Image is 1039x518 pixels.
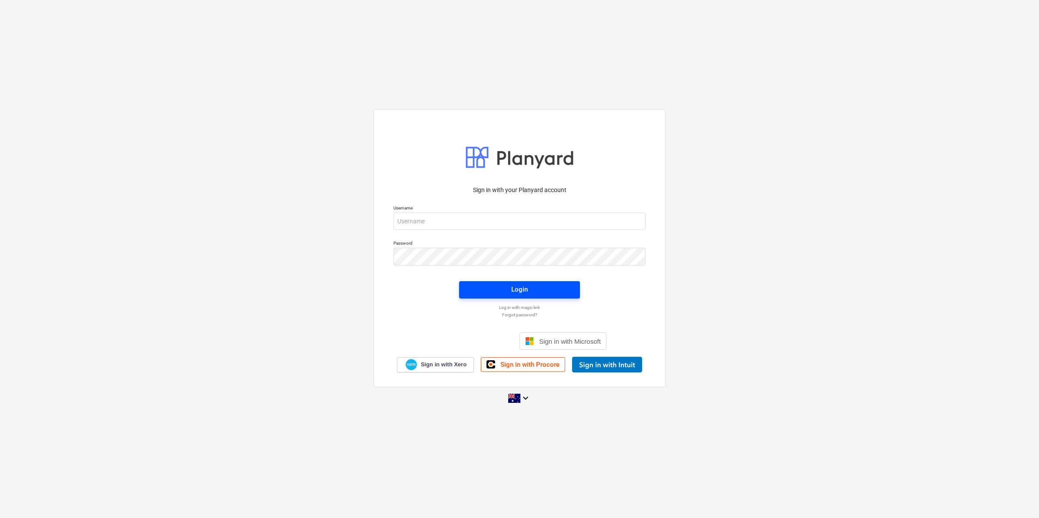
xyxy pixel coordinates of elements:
p: Username [393,205,646,213]
input: Username [393,213,646,230]
p: Sign in with your Planyard account [393,186,646,195]
a: Log in with magic link [389,305,650,310]
div: Login [511,284,528,295]
i: keyboard_arrow_down [520,393,531,403]
iframe: Sign in with Google Button [428,332,517,351]
img: Microsoft logo [525,337,534,345]
a: Sign in with Procore [481,357,565,372]
p: Password [393,240,646,248]
span: Sign in with Microsoft [539,338,601,345]
a: Sign in with Xero [397,357,474,372]
img: Xero logo [406,359,417,371]
span: Sign in with Procore [500,361,559,369]
a: Forgot password? [389,312,650,318]
span: Sign in with Xero [421,361,466,369]
button: Login [459,281,580,299]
